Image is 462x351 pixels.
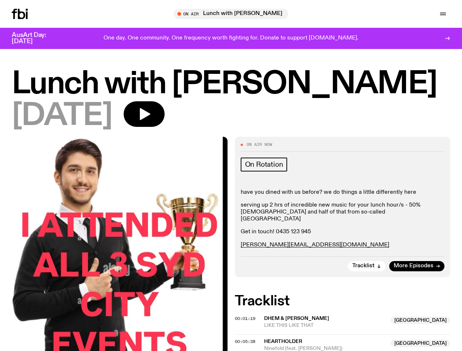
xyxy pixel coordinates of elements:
[12,32,59,45] h3: AusArt Day: [DATE]
[394,263,433,269] span: More Episodes
[235,295,451,308] h2: Tracklist
[391,340,450,347] span: [GEOGRAPHIC_DATA]
[104,35,358,42] p: One day. One community. One frequency worth fighting for. Donate to support [DOMAIN_NAME].
[241,202,445,223] p: serving up 2 hrs of incredible new music for your lunch hour/s - 50% [DEMOGRAPHIC_DATA] and half ...
[391,317,450,324] span: [GEOGRAPHIC_DATA]
[241,242,389,248] a: [PERSON_NAME][EMAIL_ADDRESS][DOMAIN_NAME]
[12,101,112,131] span: [DATE]
[247,143,272,147] span: On Air Now
[241,158,288,171] a: On Rotation
[348,261,386,271] button: Tracklist
[174,9,288,19] button: On AirLunch with [PERSON_NAME]
[264,322,387,329] span: LIKE THIS LIKE THAT
[389,261,444,271] a: More Episodes
[264,339,302,344] span: heartholder
[235,339,255,344] span: 00:05:38
[12,69,450,99] h1: Lunch with [PERSON_NAME]
[241,229,445,235] p: Get in touch! 0435 123 945
[245,161,283,169] span: On Rotation
[235,316,255,321] span: 00:01:19
[352,263,375,269] span: Tracklist
[241,189,445,196] p: have you dined with us before? we do things a little differently here
[264,316,329,321] span: DHEM & [PERSON_NAME]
